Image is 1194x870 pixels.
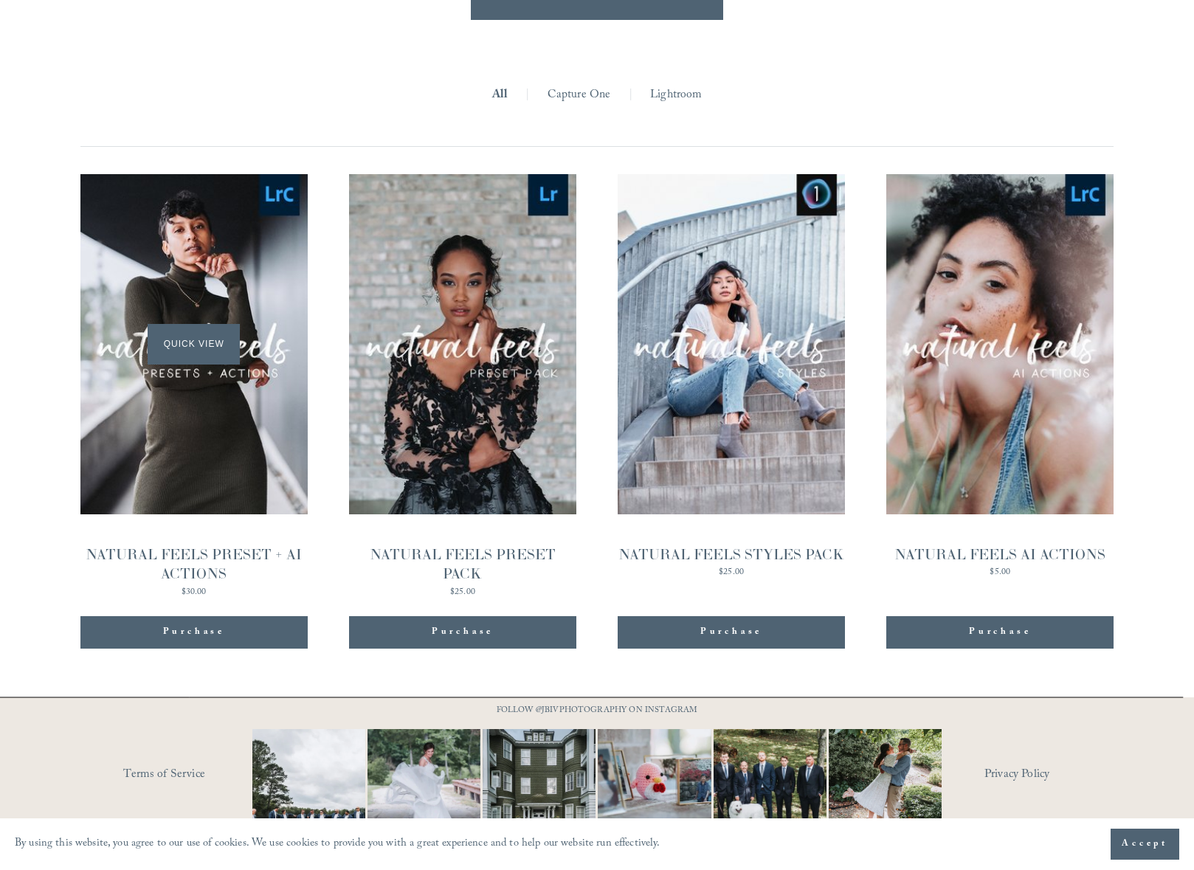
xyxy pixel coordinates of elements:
[163,625,225,640] span: Purchase
[15,834,660,855] p: By using this website, you agree to our use of cookies. We use cookies to provide you with a grea...
[339,729,509,842] img: Not every photo needs to be perfectly still, sometimes the best ones are the ones that feel like ...
[1111,829,1179,860] button: Accept
[984,764,1114,787] a: Privacy Policy
[685,729,855,842] img: Happy #InternationalDogDay to all the pups who have made wedding days, engagement sessions, and p...
[894,545,1105,565] div: NATURAL FEELS AI ACTIONS
[618,616,845,649] button: Purchase
[1122,837,1168,852] span: Accept
[349,545,576,584] div: NATURAL FEELS PRESET PACK
[886,616,1114,649] button: Purchase
[969,625,1031,640] span: Purchase
[80,545,308,584] div: NATURAL FEELS PRESET + AI ACTIONS
[80,616,308,649] button: Purchase
[349,616,576,649] button: Purchase
[148,324,240,365] span: Quick View
[886,174,1114,581] a: NATURAL FEELS AI ACTIONS
[829,710,942,860] img: It&rsquo;s that time of year where weddings and engagements pick up and I get the joy of capturin...
[468,703,726,719] p: FOLLOW @JBIVPHOTOGRAPHY ON INSTAGRAM
[548,84,611,107] a: Capture One
[80,174,308,600] a: NATURAL FEELS PRESET + AI ACTIONS
[432,625,494,640] span: Purchase
[700,625,762,640] span: Purchase
[894,568,1105,577] div: $5.00
[629,84,632,107] span: |
[618,545,844,565] div: NATURAL FEELS STYLES PACK
[570,729,739,842] img: This has got to be one of the cutest detail shots I've ever taken for a wedding! 📷 @thewoobles #I...
[123,764,295,787] a: Terms of Service
[349,174,576,600] a: NATURAL FEELS PRESET PACK
[492,84,508,107] a: All
[349,588,576,597] div: $25.00
[224,729,394,842] img: Definitely, not your typical #WideShotWednesday moment. It&rsquo;s all about the suits, the smile...
[618,174,845,581] a: NATURAL FEELS STYLES PACK
[80,588,308,597] div: $30.00
[618,568,844,577] div: $25.00
[466,729,612,842] img: Wideshots aren't just &quot;nice to have,&quot; they're a wedding day essential! 🙌 #Wideshotwedne...
[525,84,529,107] span: |
[650,84,702,107] a: Lightroom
